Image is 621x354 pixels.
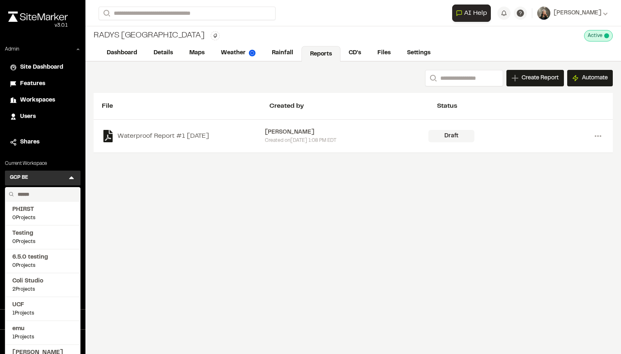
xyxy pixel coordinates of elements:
[12,277,73,293] a: Coli Studio2Projects
[10,96,76,105] a: Workspaces
[269,101,437,111] div: Created by
[464,8,487,18] span: AI Help
[249,50,255,56] img: precipai.png
[20,79,45,88] span: Features
[537,7,608,20] button: [PERSON_NAME]
[428,130,474,142] div: Draft
[8,12,68,22] img: rebrand.png
[12,214,73,222] span: 0 Projects
[10,138,76,147] a: Shares
[12,253,73,269] a: 6.5.0 testing0Projects
[12,205,73,214] span: PHIRST
[5,46,19,53] p: Admin
[12,238,73,245] span: 0 Projects
[264,45,301,61] a: Rainfall
[452,5,494,22] div: Open AI Assistant
[10,112,76,121] a: Users
[102,101,269,111] div: File
[567,70,613,86] button: Automate
[369,45,399,61] a: Files
[8,22,68,29] div: Oh geez...please don't...
[102,130,265,142] a: Waterproof Report #1 [DATE]
[12,253,73,262] span: 6.5.0 testing
[265,137,428,144] div: Created on [DATE] 1:08 PM EDT
[145,45,181,61] a: Details
[211,31,220,40] button: Edit Tags
[99,45,145,61] a: Dashboard
[20,63,63,72] span: Site Dashboard
[425,70,440,86] button: Search
[12,301,73,310] span: UCF
[20,138,39,147] span: Shares
[92,30,204,42] div: Radys [GEOGRAPHIC_DATA]
[10,174,28,182] h3: GCP BE
[5,160,80,167] p: Current Workspace
[12,310,73,317] span: 1 Projects
[12,333,73,341] span: 1 Projects
[12,301,73,317] a: UCF1Projects
[301,46,340,62] a: Reports
[265,128,428,137] div: [PERSON_NAME]
[522,74,559,83] span: Create Report
[399,45,439,61] a: Settings
[213,45,264,61] a: Weather
[12,277,73,286] span: Coli Studio
[10,79,76,88] a: Features
[12,229,73,238] span: Testing
[99,7,113,20] button: Search
[10,63,76,72] a: Site Dashboard
[12,286,73,293] span: 2 Projects
[537,7,550,20] img: User
[437,101,605,111] div: Status
[181,45,213,61] a: Maps
[554,9,601,18] span: [PERSON_NAME]
[588,32,603,39] span: Active
[340,45,369,61] a: CD's
[12,229,73,245] a: Testing0Projects
[604,33,609,38] span: This project is active and counting against your active project count.
[584,30,613,42] div: This project is active and counting against your active project count.
[12,262,73,269] span: 0 Projects
[12,205,73,222] a: PHIRST0Projects
[20,96,55,105] span: Workspaces
[452,5,491,22] button: Open AI Assistant
[12,324,73,333] span: emu
[12,324,73,341] a: emu1Projects
[20,112,36,121] span: Users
